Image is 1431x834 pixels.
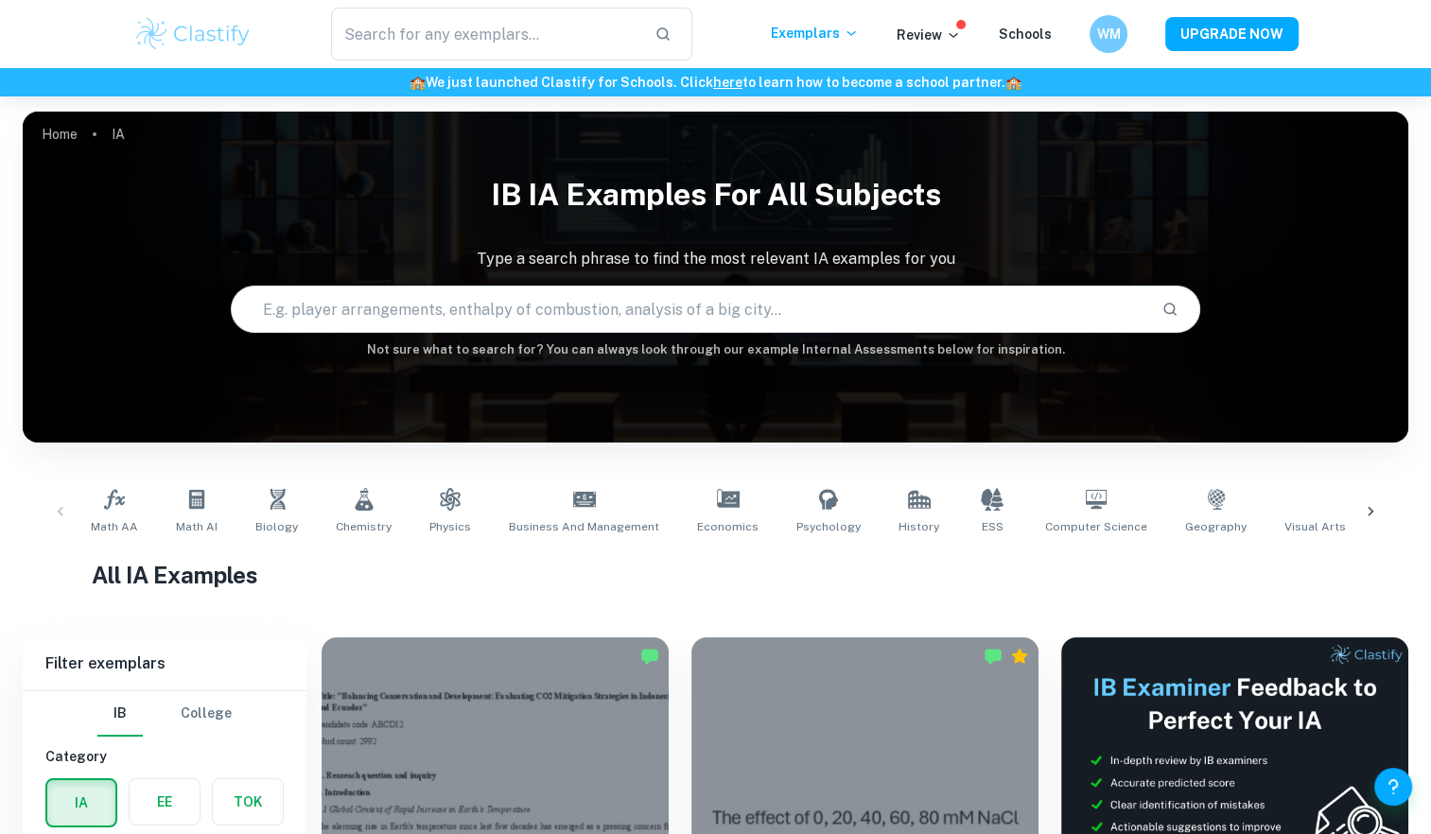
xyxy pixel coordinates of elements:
h6: Filter exemplars [23,637,306,690]
span: Math AI [176,518,218,535]
button: EE [130,779,200,825]
span: Psychology [796,518,861,535]
span: Biology [255,518,298,535]
a: Home [42,121,78,148]
span: History [899,518,939,535]
span: 🏫 [1005,75,1021,90]
button: WM [1090,15,1127,53]
span: Math AA [91,518,138,535]
span: 🏫 [410,75,426,90]
h1: IB IA examples for all subjects [23,165,1408,225]
input: E.g. player arrangements, enthalpy of combustion, analysis of a big city... [232,283,1147,336]
h6: We just launched Clastify for Schools. Click to learn how to become a school partner. [4,72,1427,93]
a: Schools [999,26,1052,42]
button: TOK [213,779,283,825]
a: here [713,75,742,90]
p: Review [897,25,961,45]
h6: WM [1097,24,1119,44]
button: IA [47,780,115,825]
h6: Not sure what to search for? You can always look through our example Internal Assessments below f... [23,340,1408,359]
p: Exemplars [771,23,859,43]
button: Search [1154,293,1186,325]
span: Business and Management [509,518,659,535]
span: Economics [697,518,759,535]
button: Help and Feedback [1374,768,1412,806]
button: IB [97,691,143,737]
h6: Category [45,746,284,767]
input: Search for any exemplars... [331,8,640,61]
img: Clastify logo [133,15,253,53]
span: Chemistry [336,518,392,535]
img: Marked [984,647,1003,666]
p: Type a search phrase to find the most relevant IA examples for you [23,248,1408,270]
button: College [181,691,232,737]
div: Filter type choice [97,691,232,737]
h1: All IA Examples [92,558,1339,592]
p: IA [112,124,125,145]
div: Premium [1010,647,1029,666]
span: Geography [1185,518,1247,535]
span: ESS [982,518,1003,535]
span: Computer Science [1045,518,1147,535]
button: UPGRADE NOW [1165,17,1299,51]
img: Marked [640,647,659,666]
span: Physics [429,518,471,535]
